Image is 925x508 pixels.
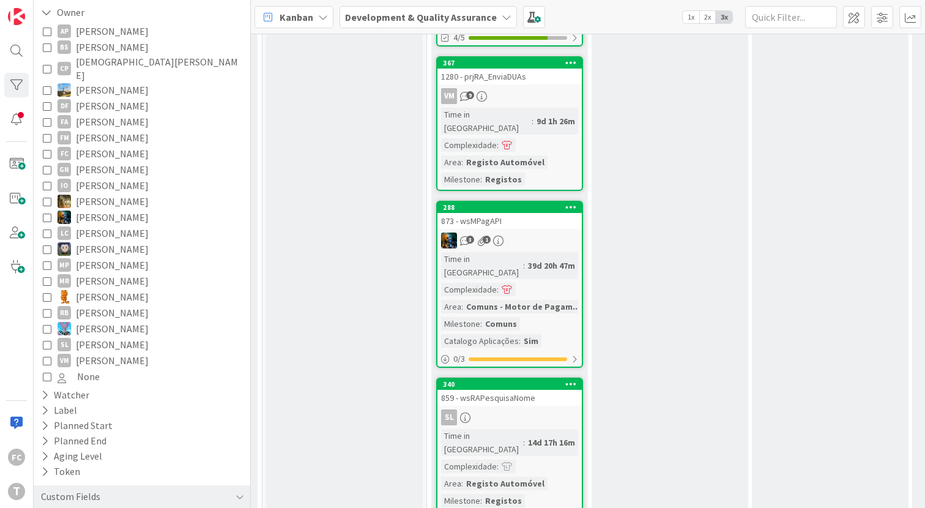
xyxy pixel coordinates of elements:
div: LC [58,226,71,240]
span: [PERSON_NAME] [76,146,149,162]
span: : [461,300,463,313]
div: 3671280 - prjRA_EnviaDUAs [437,58,582,84]
div: 873 - wsMPagAPI [437,213,582,229]
button: LC [PERSON_NAME] [43,225,241,241]
img: LS [58,242,71,256]
div: Registo Automóvel [463,155,548,169]
span: [PERSON_NAME] [76,305,149,321]
div: SL [437,409,582,425]
span: [PERSON_NAME] [76,114,149,130]
div: 859 - wsRAPesquisaNome [437,390,582,406]
img: SF [58,322,71,335]
img: JC [58,195,71,208]
div: Comuns [482,317,520,331]
button: VM [PERSON_NAME] [43,353,241,368]
span: [PERSON_NAME] [76,353,149,368]
div: IO [58,179,71,192]
img: JC [441,233,457,248]
span: : [480,317,482,331]
span: [PERSON_NAME] [76,130,149,146]
span: [PERSON_NAME] [76,289,149,305]
button: DF [PERSON_NAME] [43,98,241,114]
span: [DEMOGRAPHIC_DATA][PERSON_NAME] [76,55,241,82]
div: VM [58,354,71,367]
button: JC [PERSON_NAME] [43,209,241,225]
span: 1x [683,11,699,23]
button: RL [PERSON_NAME] [43,289,241,305]
div: 39d 20h 47m [525,259,578,272]
div: Complexidade [441,460,497,473]
div: Token [40,464,81,479]
div: SL [58,338,71,351]
button: AP [PERSON_NAME] [43,23,241,39]
div: Registos [482,494,525,507]
img: DG [58,83,71,97]
div: RB [58,306,71,319]
span: [PERSON_NAME] [76,39,149,55]
div: Time in [GEOGRAPHIC_DATA] [441,429,523,456]
div: Registo Automóvel [463,477,548,490]
div: Catalogo Aplicações [441,334,519,348]
span: [PERSON_NAME] [76,177,149,193]
button: FA [PERSON_NAME] [43,114,241,130]
div: 367 [443,59,582,67]
div: CP [58,62,71,75]
div: 340859 - wsRAPesquisaNome [437,379,582,406]
div: Sim [521,334,541,348]
span: None [77,368,100,384]
span: : [532,114,533,128]
div: Owner [40,5,86,20]
img: Visit kanbanzone.com [8,8,25,25]
button: FC [PERSON_NAME] [43,146,241,162]
span: [PERSON_NAME] [76,225,149,241]
span: : [523,259,525,272]
span: 9 [466,91,474,99]
span: : [461,155,463,169]
div: BS [58,40,71,54]
div: Milestone [441,173,480,186]
button: JC [PERSON_NAME] [43,193,241,209]
div: VM [441,88,457,104]
button: SL [PERSON_NAME] [43,337,241,353]
div: MP [58,258,71,272]
span: [PERSON_NAME] [76,162,149,177]
div: Watcher [40,387,91,403]
button: LS [PERSON_NAME] [43,241,241,257]
span: [PERSON_NAME] [76,98,149,114]
button: CP [DEMOGRAPHIC_DATA][PERSON_NAME] [43,55,241,82]
div: Milestone [441,494,480,507]
div: AP [58,24,71,38]
button: IO [PERSON_NAME] [43,177,241,193]
span: [PERSON_NAME] [76,193,149,209]
a: 288873 - wsMPagAPIJCTime in [GEOGRAPHIC_DATA]:39d 20h 47mComplexidade:Area:Comuns - Motor de Paga... [436,201,583,368]
input: Quick Filter... [745,6,837,28]
span: Kanban [280,10,313,24]
button: RB [PERSON_NAME] [43,305,241,321]
span: 3x [716,11,732,23]
span: : [461,477,463,490]
div: 367 [437,58,582,69]
div: Registos [482,173,525,186]
div: Milestone [441,317,480,331]
div: Area [441,155,461,169]
button: GN [PERSON_NAME] [43,162,241,177]
span: : [523,436,525,449]
div: 288 [443,203,582,212]
button: MR [PERSON_NAME] [43,273,241,289]
div: 340 [443,380,582,389]
div: 288873 - wsMPagAPI [437,202,582,229]
div: GN [58,163,71,176]
div: FM [58,131,71,144]
span: [PERSON_NAME] [76,241,149,257]
div: FA [58,115,71,129]
span: 3 [466,236,474,244]
div: FC [58,147,71,160]
div: 1280 - prjRA_EnviaDUAs [437,69,582,84]
div: DF [58,99,71,113]
div: SL [441,409,457,425]
img: JC [58,211,71,224]
b: Development & Quality Assurance [345,11,497,23]
div: FC [8,449,25,466]
div: 340 [437,379,582,390]
a: 3671280 - prjRA_EnviaDUAsVMTime in [GEOGRAPHIC_DATA]:9d 1h 26mComplexidade:Area:Registo Automóvel... [436,56,583,191]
